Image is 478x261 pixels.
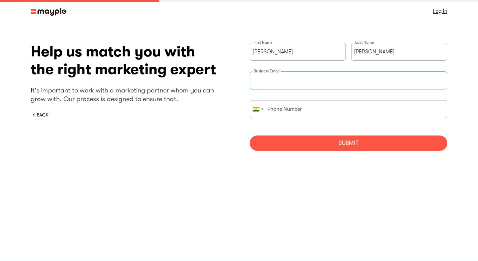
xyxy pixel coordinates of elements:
div: BACK [37,111,48,118]
div: India (भारत): +91 [250,100,265,118]
a: Log in [433,7,447,16]
p: It's important to work with a marketing partner whom you can grow with. Our process is designed t... [31,86,228,103]
input: Phone Number [250,100,447,118]
h1: Help us match you with the right marketing expert [31,43,228,78]
form: briefForm [250,43,447,151]
label: First Name [252,40,274,45]
label: Last Name [354,40,375,45]
label: Business Email [252,68,281,74]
